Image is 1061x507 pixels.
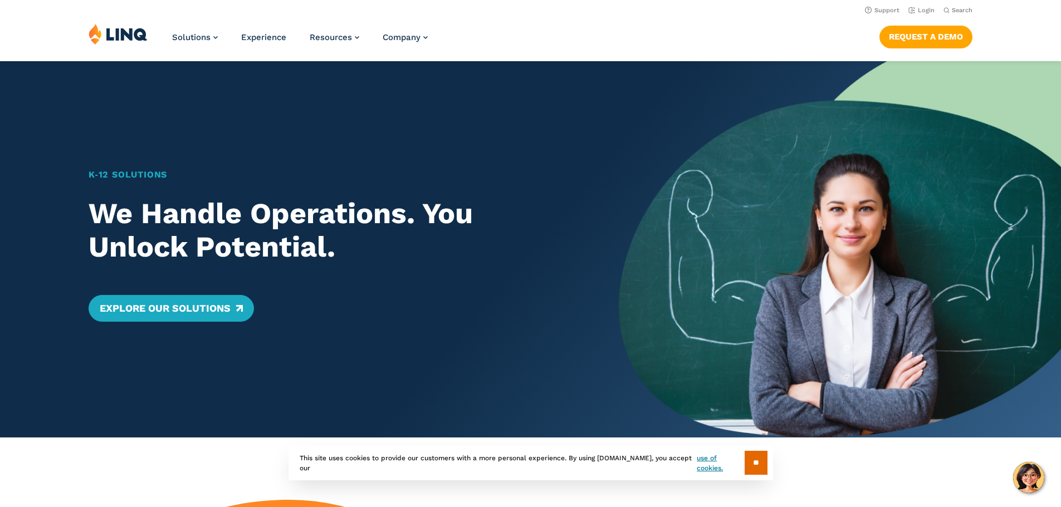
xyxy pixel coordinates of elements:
[383,32,421,42] span: Company
[172,32,211,42] span: Solutions
[865,7,899,14] a: Support
[383,32,428,42] a: Company
[952,7,972,14] span: Search
[908,7,935,14] a: Login
[89,168,576,181] h1: K‑12 Solutions
[89,197,576,264] h2: We Handle Operations. You Unlock Potential.
[89,295,254,322] a: Explore Our Solutions
[172,23,428,60] nav: Primary Navigation
[879,26,972,48] a: Request a Demo
[879,23,972,48] nav: Button Navigation
[619,61,1061,437] img: Home Banner
[89,23,148,45] img: LINQ | K‑12 Software
[943,6,972,14] button: Open Search Bar
[697,453,744,473] a: use of cookies.
[241,32,286,42] a: Experience
[310,32,359,42] a: Resources
[310,32,352,42] span: Resources
[289,445,773,480] div: This site uses cookies to provide our customers with a more personal experience. By using [DOMAIN...
[172,32,218,42] a: Solutions
[1013,462,1044,493] button: Hello, have a question? Let’s chat.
